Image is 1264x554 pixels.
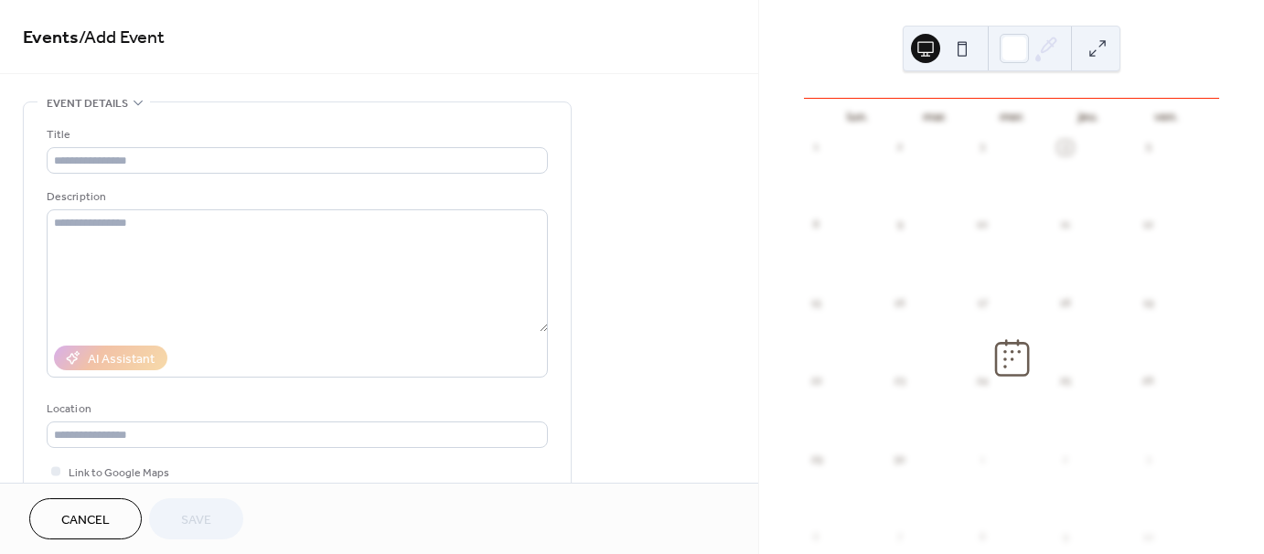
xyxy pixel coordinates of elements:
div: 6 [809,530,823,544]
span: Event details [47,94,128,113]
div: 3 [976,141,990,154]
div: 25 [1058,375,1072,389]
div: 18 [1058,296,1072,310]
div: 3 [1141,453,1155,466]
div: 9 [893,218,906,232]
div: Location [47,400,544,419]
button: Cancel [29,498,142,539]
div: 30 [893,453,906,466]
span: Link to Google Maps [69,463,169,483]
div: 29 [809,453,823,466]
div: 8 [976,530,990,544]
div: 2 [1058,453,1072,466]
div: 17 [976,296,990,310]
div: lun. [819,99,895,135]
div: mar. [896,99,973,135]
div: 10 [976,218,990,232]
div: 1 [809,141,823,154]
span: Cancel [61,511,110,530]
div: 11 [1058,218,1072,232]
div: 23 [893,375,906,389]
div: 12 [1141,218,1155,232]
div: 15 [809,296,823,310]
div: ven. [1128,99,1205,135]
div: jeu. [1050,99,1127,135]
span: / Add Event [79,20,165,56]
div: Description [47,187,544,207]
div: 10 [1141,530,1155,544]
div: 19 [1141,296,1155,310]
div: 4 [1058,141,1072,154]
div: 16 [893,296,906,310]
a: Events [23,20,79,56]
div: Title [47,125,544,144]
div: 22 [809,375,823,389]
div: 24 [976,375,990,389]
div: 9 [1058,530,1072,544]
div: 1 [976,453,990,466]
div: 2 [893,141,906,154]
div: 26 [1141,375,1155,389]
div: 5 [1141,141,1155,154]
div: mer. [973,99,1050,135]
div: 7 [893,530,906,544]
div: 8 [809,218,823,232]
